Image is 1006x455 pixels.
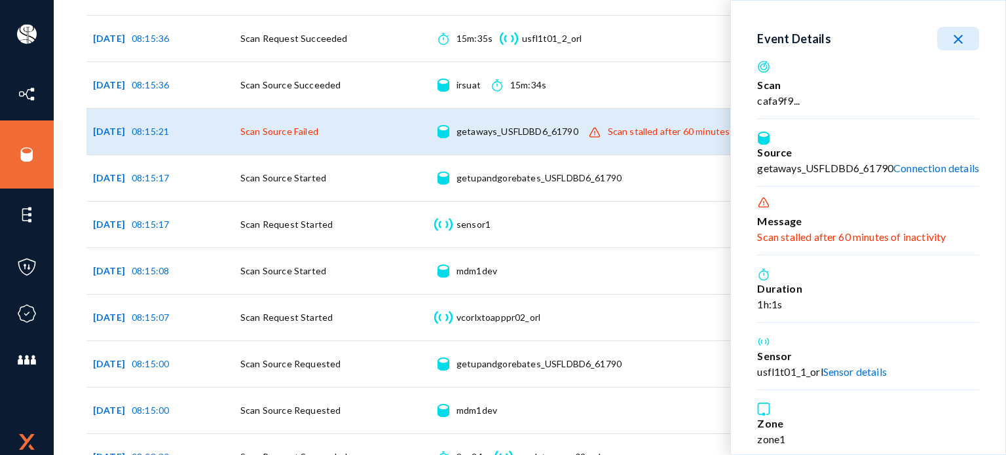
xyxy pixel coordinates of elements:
span: 08:15:17 [132,172,169,183]
span: [DATE] [93,172,132,183]
img: ACg8ocIa8OWj5FIzaB8MU-JIbNDt0RWcUDl_eQ0ZyYxN7rWYZ1uJfn9p=s96-c [17,24,37,44]
span: 08:15:00 [132,405,169,416]
span: Scan Source Started [240,172,326,183]
div: mdm1dev [456,264,497,278]
img: icon-policies.svg [17,257,37,277]
img: icon-time.svg [492,79,502,92]
div: mdm1dev [456,404,497,417]
span: [DATE] [93,33,132,44]
div: 15m:35s [456,32,493,45]
span: [DATE] [93,265,132,276]
span: 08:15:07 [132,312,169,323]
span: [DATE] [93,126,132,137]
img: icon-members.svg [17,350,37,370]
span: [DATE] [93,358,132,369]
span: Scan Request Succeeded [240,33,348,44]
span: 08:15:36 [132,79,169,90]
span: Scan Source Requested [240,405,341,416]
img: icon-sensor.svg [432,311,454,324]
span: Scan Source Started [240,265,326,276]
span: 08:15:00 [132,358,169,369]
div: irsuat [456,79,481,92]
span: [DATE] [93,79,132,90]
span: 08:15:36 [132,33,169,44]
div: getupandgorebates_USFLDBD6_61790 [456,357,622,371]
span: Scan Request Started [240,312,333,323]
img: icon-sensor.svg [432,218,454,231]
span: [DATE] [93,312,132,323]
div: 15m:34s [510,79,546,92]
img: icon-compliance.svg [17,304,37,323]
img: icon-source.svg [438,79,449,92]
span: 08:15:17 [132,219,169,230]
div: vcorlxtoapppr02_orl [456,311,540,324]
span: Scan Source Failed [240,126,318,137]
div: Scan stalled after 60 minutes of inactivity [608,125,781,138]
img: icon-sensor.svg [498,32,519,45]
span: [DATE] [93,219,132,230]
img: icon-elements.svg [17,205,37,225]
img: icon-inventory.svg [17,84,37,104]
img: icon-source.svg [438,172,449,185]
img: icon-source.svg [438,125,449,138]
span: Scan Request Started [240,219,333,230]
span: 08:15:08 [132,265,169,276]
img: icon-sources.svg [17,145,37,164]
img: icon-source.svg [438,357,449,371]
img: icon-time.svg [438,32,448,45]
img: icon-source.svg [438,404,449,417]
div: sensor1 [456,218,491,231]
div: usfl1t01_2_orl [522,32,582,45]
div: getaways_USFLDBD6_61790 [456,125,578,138]
span: Scan Source Requested [240,358,341,369]
span: Scan Source Succeeded [240,79,341,90]
span: [DATE] [93,405,132,416]
img: icon-source.svg [438,264,449,278]
span: 08:15:21 [132,126,169,137]
div: getupandgorebates_USFLDBD6_61790 [456,172,622,185]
